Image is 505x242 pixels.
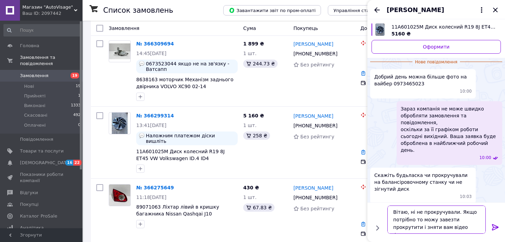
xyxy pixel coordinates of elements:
[243,41,264,46] span: 1 899 ₴
[373,223,382,232] button: Показати кнопки
[243,203,275,212] div: 67.83 ₴
[229,7,315,13] span: Завантажити звіт по пром-оплаті
[20,171,64,184] span: Показники роботи компанії
[20,160,71,166] span: [DEMOGRAPHIC_DATA]
[109,43,130,60] img: Фото товару
[136,194,166,200] span: 11:18[DATE]
[300,134,334,139] span: Без рейтингу
[375,23,385,36] img: 6667223803_w700_h500_11a601025m-disk-kolesnij.jpg
[136,113,174,118] a: № 366299314
[243,131,270,140] div: 258 ₴
[136,149,225,161] a: 11A601025M Диск колесний R19 8J ET45 VW Volkswagen ID.4 ID4
[71,73,79,78] span: 19
[292,49,339,59] div: [PHONE_NUMBER]
[22,4,74,10] span: Магазин "AutoVisage"
[109,185,130,206] img: Фото товару
[479,155,491,161] span: 10:00 12.10.2025
[292,121,339,130] div: [PHONE_NUMBER]
[300,62,334,67] span: Без рейтингу
[20,54,83,67] span: Замовлення та повідомлення
[78,122,80,128] span: 0
[460,88,472,94] span: 10:00 12.10.2025
[243,113,264,118] span: 5 160 ₴
[372,23,501,37] a: Переглянути товар
[293,185,333,191] a: [PERSON_NAME]
[20,213,57,219] span: Каталог ProSale
[293,41,333,48] a: [PERSON_NAME]
[109,25,139,31] span: Замовлення
[328,5,391,15] button: Управління статусами
[112,113,128,134] img: Фото товару
[76,83,80,90] span: 19
[20,148,64,154] span: Товари та послуги
[387,6,486,14] button: [PERSON_NAME]
[387,206,486,234] textarea: Вітаю, ні не прокручували. Якщо потрібно то можу завезти прокрутити і зняти вам відео фото
[491,6,499,14] button: Закрити
[243,185,259,190] span: 430 ₴
[3,24,81,36] input: Пошук
[292,193,339,202] div: [PHONE_NUMBER]
[103,6,173,14] h1: Список замовлень
[136,123,166,128] span: 13:41[DATE]
[65,160,73,166] span: 16
[372,40,501,54] a: Оформити
[136,51,166,56] span: 14:45[DATE]
[373,6,381,14] button: Назад
[71,103,80,109] span: 1333
[391,31,411,36] span: 5160 ₴
[73,112,80,118] span: 492
[374,73,472,87] span: Добрий день можна більше фото на вайбер 0973465023
[78,93,80,99] span: 1
[24,103,45,109] span: Виконані
[20,225,44,231] span: Аналітика
[109,112,131,134] a: Фото товару
[136,77,233,89] a: 8638163 моторчик Механізм заднього двірника VOLVO XC90 02-14
[22,10,83,17] div: Ваш ID: 2097442
[333,8,386,13] span: Управління статусами
[20,136,53,143] span: Повідомлення
[460,194,472,200] span: 10:03 12.10.2025
[139,61,144,66] img: :speech_balloon:
[243,194,257,200] span: 1 шт.
[24,83,34,90] span: Нові
[300,206,334,211] span: Без рейтингу
[136,41,174,46] a: № 366309694
[387,6,444,14] span: [PERSON_NAME]
[73,160,81,166] span: 22
[391,23,495,30] span: 11A601025M Диск колесний R19 8J ET45 VW Volkswagen ID.4 ID4
[109,40,131,62] a: Фото товару
[401,105,498,154] span: Зараз компанія не може швидко обробляти замовлення та повідомлення, оскільки за її графіком робот...
[412,59,460,65] span: Нове повідомлення
[146,61,235,72] span: 0673523044 якщо не на зв'язку - Ватсапп
[109,184,131,206] a: Фото товару
[293,113,333,119] a: [PERSON_NAME]
[20,190,38,196] span: Відгуки
[146,133,235,144] span: Наложним платежом діски вишліть
[243,25,256,31] span: Cума
[24,122,46,128] span: Оплачені
[374,172,472,192] span: Скажіть будьласка чи прокручували на балансіровочному станку чи не зігнутий диск
[24,93,45,99] span: Прийняті
[136,204,219,217] a: 89071063 Ліхтар лівий в кришку багажника Nissan Qashqai J10
[243,51,257,56] span: 1 шт.
[361,25,411,31] span: Доставка та оплата
[139,133,144,138] img: :speech_balloon:
[24,112,47,118] span: Скасовані
[136,185,174,190] a: № 366275649
[20,43,39,49] span: Головна
[20,201,39,208] span: Покупці
[293,25,318,31] span: Покупець
[223,5,321,15] button: Завантажити звіт по пром-оплаті
[243,60,278,68] div: 244.73 ₴
[243,123,257,128] span: 1 шт.
[20,73,49,79] span: Замовлення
